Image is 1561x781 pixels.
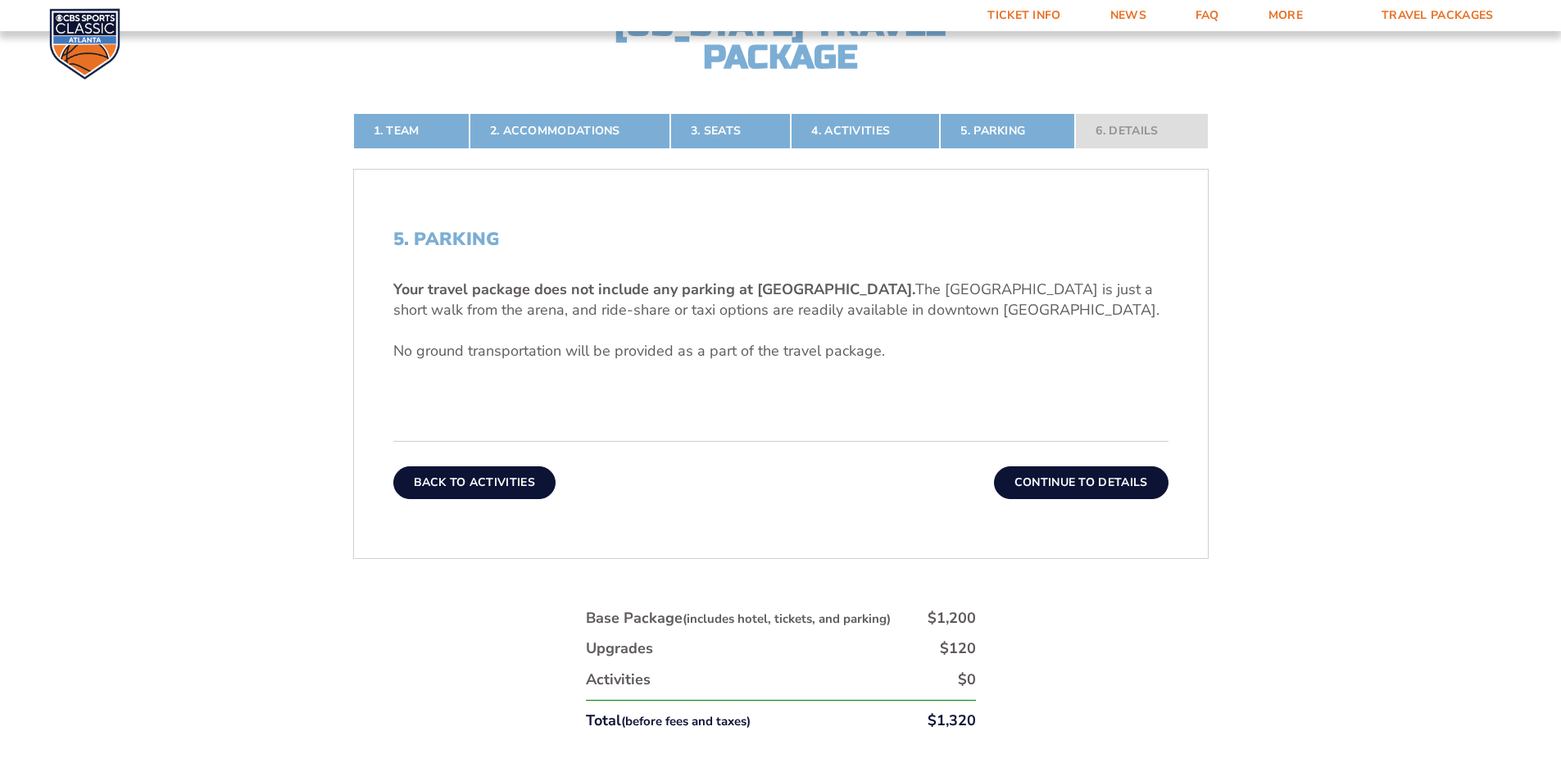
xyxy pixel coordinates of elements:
[393,341,1168,361] p: No ground transportation will be provided as a part of the travel package.
[940,638,976,659] div: $120
[586,638,653,659] div: Upgrades
[393,279,915,299] b: Your travel package does not include any parking at [GEOGRAPHIC_DATA].
[393,466,556,499] button: Back To Activities
[470,113,670,149] a: 2. Accommodations
[601,8,961,74] h2: [US_STATE] Travel Package
[49,8,120,79] img: CBS Sports Classic
[791,113,940,149] a: 4. Activities
[586,670,651,690] div: Activities
[670,113,791,149] a: 3. Seats
[586,608,891,629] div: Base Package
[683,611,891,627] small: (includes hotel, tickets, and parking)
[621,713,751,729] small: (before fees and taxes)
[393,229,1168,250] h2: 5. Parking
[958,670,976,690] div: $0
[353,113,470,149] a: 1. Team
[928,711,976,731] div: $1,320
[393,279,1168,320] p: The [GEOGRAPHIC_DATA] is just a short walk from the arena, and ride-share or taxi options are rea...
[928,608,976,629] div: $1,200
[586,711,751,731] div: Total
[994,466,1168,499] button: Continue To Details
